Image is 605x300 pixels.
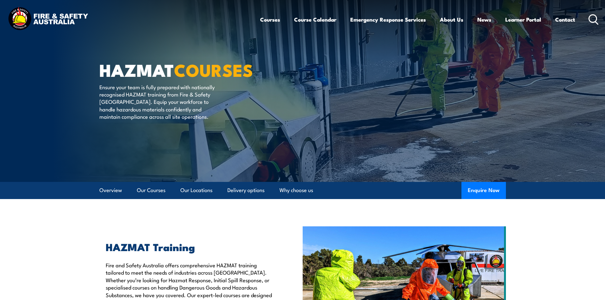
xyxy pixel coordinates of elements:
a: Emergency Response Services [350,11,426,28]
p: Ensure your team is fully prepared with nationally recognised HAZMAT training from Fire & Safety ... [99,83,215,120]
a: Courses [260,11,280,28]
a: Course Calendar [294,11,336,28]
button: Enquire Now [461,182,506,199]
a: Our Courses [137,182,165,199]
h2: HAZMAT Training [106,242,273,251]
a: Overview [99,182,122,199]
a: Our Locations [180,182,212,199]
a: Learner Portal [505,11,541,28]
a: News [477,11,491,28]
a: Delivery options [227,182,265,199]
a: About Us [440,11,463,28]
a: Contact [555,11,575,28]
strong: COURSES [174,56,253,83]
h1: HAZMAT [99,62,256,77]
a: Why choose us [279,182,313,199]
